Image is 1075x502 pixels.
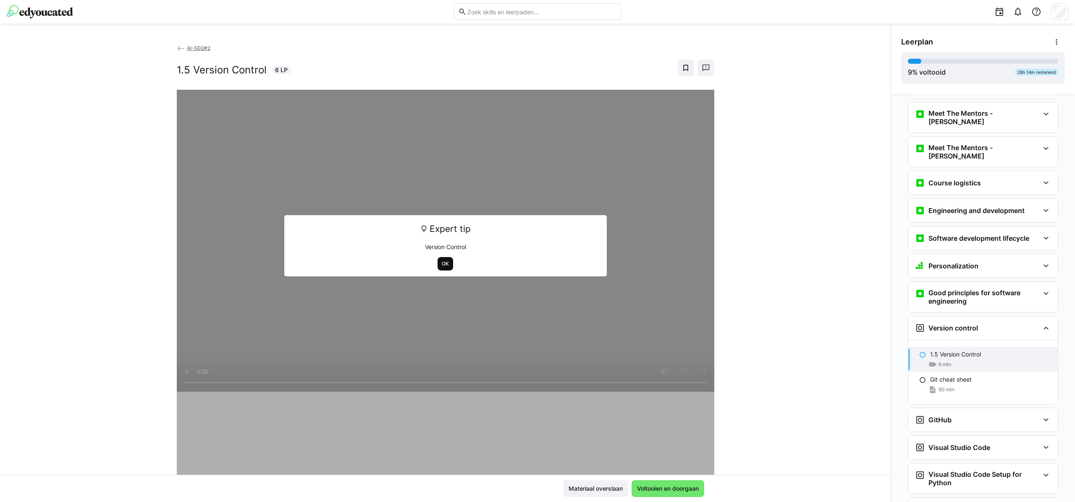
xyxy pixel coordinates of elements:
[430,221,471,237] span: Expert tip
[177,45,211,51] a: AI-SEQ#2
[438,257,453,271] button: OK
[441,260,450,267] span: OK
[928,443,990,452] h3: Visual Studio Code
[928,109,1039,126] h3: Meet The Mentors - [PERSON_NAME]
[563,480,628,497] button: Materiaal overslaan
[908,67,946,77] div: % voltooid
[939,386,954,393] span: 60 min
[467,8,617,16] input: Zoek skills en leerpaden...
[928,324,978,332] h3: Version control
[930,350,981,359] p: 1.5 Version Control
[928,262,978,270] h3: Personalization
[275,66,288,74] span: 6 LP
[928,206,1025,215] h3: Engineering and development
[1015,69,1058,75] div: 28h 14m resterend
[928,143,1039,160] h3: Meet The Mentors - [PERSON_NAME]
[908,68,912,76] span: 9
[636,484,700,493] span: Voltooien en doorgaan
[187,45,210,51] span: AI-SEQ#2
[928,470,1039,487] h3: Visual Studio Code Setup for Python
[928,179,981,187] h3: Course logistics
[567,484,624,493] span: Materiaal overslaan
[928,289,1039,305] h3: Good principles for software engineering
[901,37,933,47] span: Leerplan
[632,480,704,497] button: Voltooien en doorgaan
[290,243,601,251] p: Version Control
[939,361,951,368] span: 6 min
[930,375,972,384] p: Git cheat sheet
[928,234,1029,242] h3: Software development lifecycle
[928,416,952,424] h3: GitHub
[177,64,267,76] h2: 1.5 Version Control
